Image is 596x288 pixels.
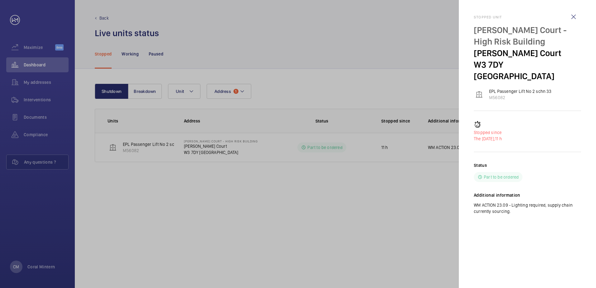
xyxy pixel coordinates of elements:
p: W3 7DY [GEOGRAPHIC_DATA] [474,59,581,82]
p: [PERSON_NAME] Court [474,47,581,59]
img: elevator.svg [475,91,483,98]
p: 11 h [474,136,581,142]
p: EPL Passenger Lift No 2 schn 33 [489,88,552,94]
h2: Stopped unit [474,15,581,19]
span: The [DATE], [474,136,495,141]
p: Part to be ordered [484,174,519,180]
h2: Additional information [474,192,581,198]
p: [PERSON_NAME] Court - High Risk Building [474,24,581,47]
p: WM ACTION 23.09 - Lighting required, supply chain currently sourcing. [474,202,581,214]
p: Stopped since [474,129,581,136]
p: M56082 [489,94,552,101]
h2: Status [474,162,487,168]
